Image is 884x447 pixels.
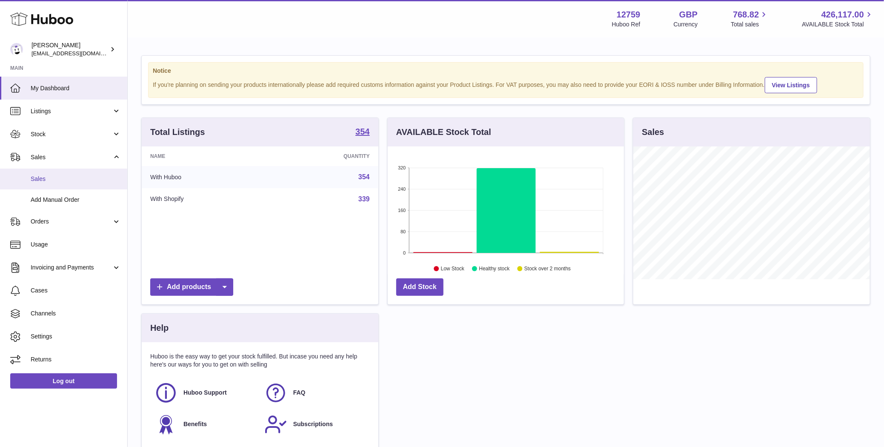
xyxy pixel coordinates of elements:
[398,186,406,192] text: 240
[142,166,269,188] td: With Huboo
[150,352,370,369] p: Huboo is the easy way to get your stock fulfilled. But incase you need any help here's our ways f...
[403,250,406,255] text: 0
[183,420,207,428] span: Benefits
[31,130,112,138] span: Stock
[31,41,108,57] div: [PERSON_NAME]
[293,420,333,428] span: Subscriptions
[479,266,510,272] text: Healthy stock
[358,173,370,181] a: 354
[821,9,864,20] span: 426,117.00
[733,9,759,20] span: 768.82
[154,413,256,436] a: Benefits
[674,20,698,29] div: Currency
[31,241,121,249] span: Usage
[150,322,169,334] h3: Help
[150,278,233,296] a: Add products
[612,20,641,29] div: Huboo Ref
[355,127,369,138] a: 354
[802,20,874,29] span: AVAILABLE Stock Total
[10,373,117,389] a: Log out
[765,77,817,93] a: View Listings
[355,127,369,136] strong: 354
[153,76,859,93] div: If you're planning on sending your products internationally please add required customs informati...
[142,146,269,166] th: Name
[31,50,125,57] span: [EMAIL_ADDRESS][DOMAIN_NAME]
[401,229,406,234] text: 80
[31,107,112,115] span: Listings
[150,126,205,138] h3: Total Listings
[731,9,769,29] a: 768.82 Total sales
[398,208,406,213] text: 160
[524,266,571,272] text: Stock over 2 months
[269,146,378,166] th: Quantity
[10,43,23,56] img: sofiapanwar@unndr.com
[154,381,256,404] a: Huboo Support
[31,84,121,92] span: My Dashboard
[31,309,121,318] span: Channels
[31,175,121,183] span: Sales
[617,9,641,20] strong: 12759
[642,126,664,138] h3: Sales
[398,165,406,170] text: 320
[358,195,370,203] a: 339
[31,355,121,364] span: Returns
[396,278,443,296] a: Add Stock
[31,218,112,226] span: Orders
[31,287,121,295] span: Cases
[441,266,465,272] text: Low Stock
[264,381,366,404] a: FAQ
[293,389,306,397] span: FAQ
[153,67,859,75] strong: Notice
[679,9,698,20] strong: GBP
[802,9,874,29] a: 426,117.00 AVAILABLE Stock Total
[31,264,112,272] span: Invoicing and Payments
[396,126,491,138] h3: AVAILABLE Stock Total
[731,20,769,29] span: Total sales
[264,413,366,436] a: Subscriptions
[31,332,121,341] span: Settings
[31,196,121,204] span: Add Manual Order
[31,153,112,161] span: Sales
[142,188,269,210] td: With Shopify
[183,389,227,397] span: Huboo Support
